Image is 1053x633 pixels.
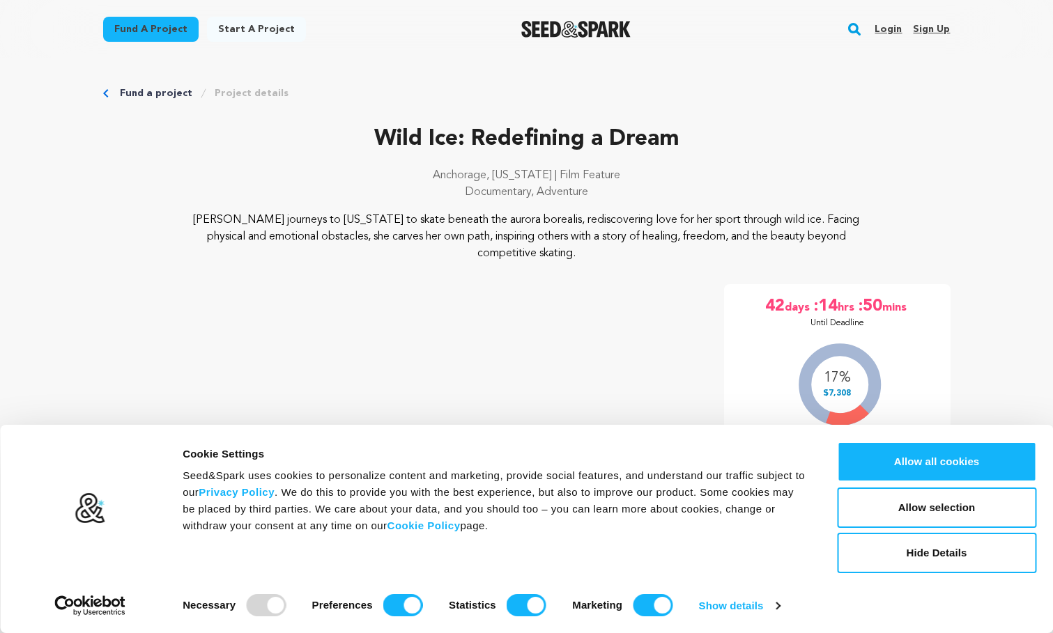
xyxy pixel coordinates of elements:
a: Login [875,18,902,40]
a: Fund a project [120,86,192,100]
img: logo [75,492,106,524]
a: Project details [215,86,289,100]
img: Seed&Spark Logo Dark Mode [521,21,631,38]
button: Hide Details [837,533,1036,573]
span: 42 [765,295,785,318]
a: Sign up [913,18,950,40]
span: days [785,295,813,318]
a: Show details [699,595,780,616]
a: Usercentrics Cookiebot - opens in a new window [29,595,151,616]
p: Until Deadline [810,318,864,329]
span: :50 [857,295,882,318]
span: mins [882,295,909,318]
legend: Consent Selection [182,588,183,589]
a: Seed&Spark Homepage [521,21,631,38]
a: Fund a project [103,17,199,42]
strong: Preferences [312,599,373,611]
button: Allow all cookies [837,441,1036,482]
div: Seed&Spark uses cookies to personalize content and marketing, provide social features, and unders... [183,467,806,534]
button: Allow selection [837,487,1036,528]
p: [PERSON_NAME] journeys to [US_STATE] to skate beneath the aurora borealis, rediscovering love for... [187,212,866,262]
a: Start a project [207,17,306,42]
a: Privacy Policy [199,486,275,498]
p: Documentary, Adventure [103,184,951,201]
div: Breadcrumb [103,86,951,100]
span: hrs [838,295,857,318]
span: :14 [813,295,838,318]
p: Anchorage, [US_STATE] | Film Feature [103,167,951,184]
strong: Statistics [449,599,496,611]
strong: Marketing [572,599,622,611]
a: Cookie Policy [387,519,461,531]
strong: Necessary [183,599,236,611]
div: Cookie Settings [183,446,806,462]
p: Wild Ice: Redefining a Dream [103,123,951,156]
